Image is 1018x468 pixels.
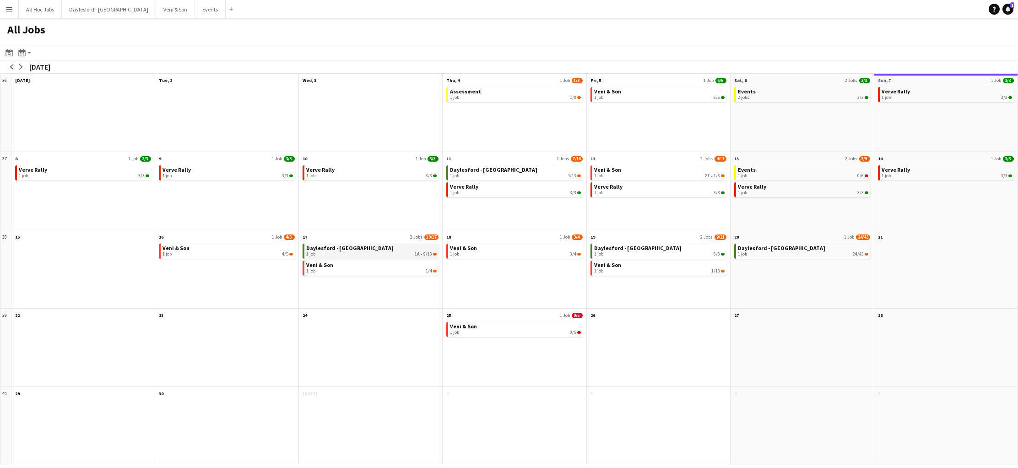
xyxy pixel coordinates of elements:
span: 3/3 [1008,96,1012,99]
span: 3/3 [721,191,725,194]
span: 1/4 [426,268,432,274]
span: Verve Rally [882,166,910,173]
span: 12 [590,156,595,162]
span: 3/3 [426,173,432,179]
span: Veni & Son [162,245,190,251]
span: Verve Rally [594,183,623,190]
span: Verve Rally [738,183,766,190]
span: 6/6 [715,78,726,83]
span: 1 job [450,251,459,257]
span: 1 Job [704,77,714,83]
span: 2 Jobs [700,234,713,240]
span: 9/21 [715,234,726,240]
span: Verve Rally [882,88,910,95]
span: 24/43 [856,234,870,240]
span: 2 jobs [738,95,749,100]
div: 36 [0,74,11,152]
span: 3/3 [577,191,581,194]
a: Events1 job0/6 [738,165,868,179]
a: Events2 jobs3/3 [738,87,868,100]
span: 1/8 [714,173,720,179]
span: 25 [446,312,451,318]
span: 1 job [594,95,603,100]
span: 1 Job [560,234,570,240]
span: 3/3 [857,95,864,100]
span: 3/3 [570,190,576,196]
span: 0/5 [570,330,576,335]
span: 14 [878,156,883,162]
span: 9 [159,156,161,162]
span: Veni & Son [306,261,333,268]
a: Verve Rally1 job3/3 [450,182,580,196]
span: 3/3 [138,173,145,179]
span: 6/6 [714,95,720,100]
span: 17 [303,234,307,240]
span: 3/3 [284,156,295,162]
a: 1 [1002,4,1013,15]
span: Daylesford - Heritage House [594,245,682,251]
span: Fri, 5 [590,77,601,83]
span: Veni & Son [450,323,477,330]
span: 1 job [738,173,747,179]
span: 3/3 [433,174,437,177]
a: Daylesford - [GEOGRAPHIC_DATA]1 job1A•9/13 [306,244,437,257]
span: 15 [15,234,20,240]
div: 38 [0,230,11,309]
span: 0/5 [577,331,581,334]
span: 16 [159,234,163,240]
span: Verve Rally [19,166,47,173]
span: Sat, 6 [734,77,747,83]
span: 3/3 [140,156,151,162]
span: 3/3 [1003,78,1014,83]
span: 22 [15,312,20,318]
span: 1 job [594,190,603,196]
span: 29 [15,391,20,397]
span: 1 job [306,251,315,257]
span: 2 [446,391,449,397]
span: 2 Jobs [410,234,422,240]
span: 1 Job [844,234,854,240]
span: 3/9 [859,156,870,162]
span: 8/8 [721,253,725,256]
span: 4/11 [715,156,726,162]
span: 1 Job [991,156,1001,162]
span: 1/4 [433,270,437,272]
span: Thu, 4 [446,77,460,83]
span: 2 Jobs [845,156,857,162]
span: 3/3 [857,190,864,196]
span: 1 Job [416,156,426,162]
span: 5 [878,391,880,397]
span: 7/16 [571,156,583,162]
span: 1/13 [711,268,720,274]
a: Veni & Son1 job1/4 [306,261,437,274]
span: 1 job [450,330,459,335]
button: Ad Hoc Jobs [19,0,62,18]
span: 2 Jobs [700,156,713,162]
span: 1 job [450,190,459,196]
span: [DATE] [303,391,317,397]
span: 3/3 [1003,156,1014,162]
div: [DATE] [29,62,50,71]
span: 21 [878,234,883,240]
span: 2I [704,173,710,179]
span: 1 job [738,190,747,196]
div: • [306,251,437,257]
span: 1A [415,251,420,257]
span: 1 [1010,2,1014,8]
a: Daylesford - [GEOGRAPHIC_DATA]1 job24/43 [738,244,868,257]
span: 1/8 [572,78,583,83]
span: 2 Jobs [845,77,857,83]
a: Verve Rally1 job3/3 [306,165,437,179]
span: 27 [734,312,739,318]
span: 0/6 [865,174,868,177]
span: 9/13 [423,251,432,257]
span: 1 Job [272,234,282,240]
span: 0/5 [572,313,583,318]
a: Verve Rally1 job3/3 [594,182,725,196]
span: 1 Job [560,77,570,83]
span: 23 [159,312,163,318]
span: [DATE] [15,77,30,83]
span: 3/3 [865,191,868,194]
span: 4 [734,391,736,397]
span: 28 [878,312,883,318]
